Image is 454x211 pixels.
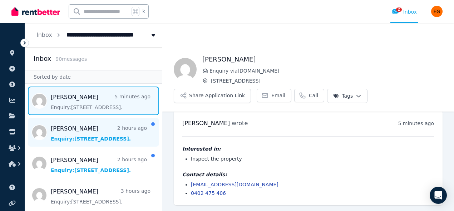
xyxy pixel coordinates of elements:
a: [PERSON_NAME]2 hours agoEnquiry:[STREET_ADDRESS]. [51,156,147,174]
li: Inspect the property [191,155,434,162]
div: Sorted by date [25,70,162,84]
a: Call [294,89,324,102]
img: RentBetter [11,6,60,17]
a: 0402 475 406 [191,190,226,196]
button: Share Application Link [174,89,251,103]
img: Rebecca Robins [174,58,197,81]
a: [PERSON_NAME]2 hours agoEnquiry:[STREET_ADDRESS]. [51,124,147,142]
span: 2 [396,8,402,12]
time: 5 minutes ago [398,121,434,126]
a: Email [257,89,291,102]
h4: Interested in: [182,145,434,152]
span: Email [271,92,285,99]
div: Inbox [392,8,417,15]
span: [PERSON_NAME] [182,120,230,127]
a: [PERSON_NAME]3 hours agoEnquiry:[STREET_ADDRESS]. [51,187,150,205]
a: [PERSON_NAME]5 minutes agoEnquiry:[STREET_ADDRESS]. [51,93,150,111]
a: [EMAIL_ADDRESS][DOMAIN_NAME] [191,182,278,187]
a: Inbox [36,31,52,38]
h4: Contact details: [182,171,434,178]
nav: Breadcrumb [25,23,168,47]
span: [STREET_ADDRESS] [211,77,443,84]
span: Enquiry via [DOMAIN_NAME] [209,67,443,74]
div: Open Intercom Messenger [430,187,447,204]
h2: Inbox [34,54,51,64]
span: Call [309,92,318,99]
span: Tags [333,92,353,99]
button: Tags [327,89,367,103]
span: k [142,9,145,14]
img: Evangeline Samoilov [431,6,443,17]
span: 90 message s [55,56,87,62]
span: wrote [232,120,248,127]
h1: [PERSON_NAME] [202,54,443,64]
